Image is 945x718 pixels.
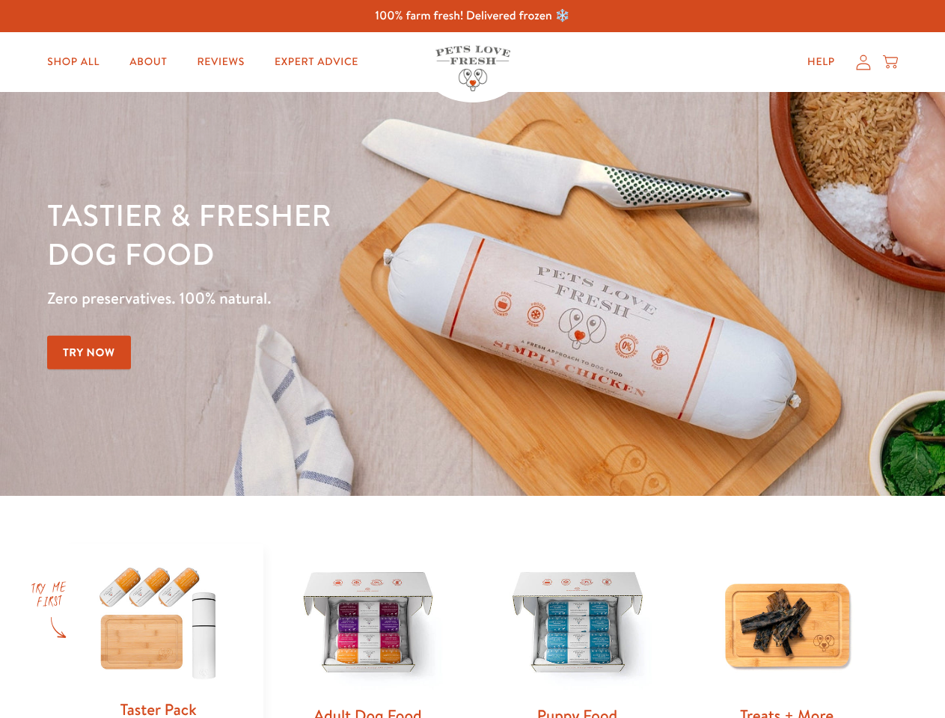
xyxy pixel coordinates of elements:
a: Expert Advice [263,47,370,77]
a: About [117,47,179,77]
a: Try Now [47,336,131,369]
img: Pets Love Fresh [435,46,510,91]
a: Shop All [35,47,111,77]
a: Reviews [185,47,256,77]
h1: Tastier & fresher dog food [47,195,614,273]
a: Help [795,47,847,77]
p: Zero preservatives. 100% natural. [47,285,614,312]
